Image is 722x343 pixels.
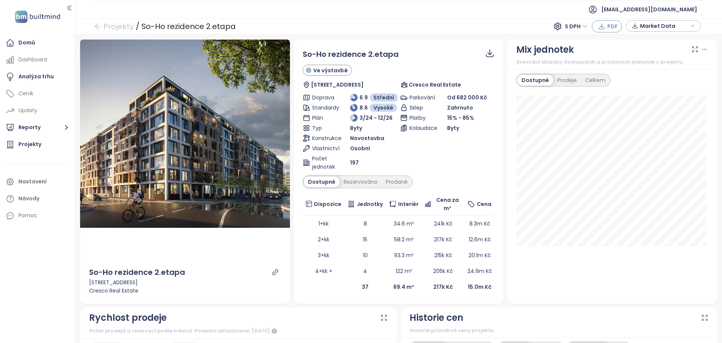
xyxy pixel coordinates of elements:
span: Cena [477,200,491,208]
a: link [272,269,279,276]
div: Srovnání skladby dostupných a prodaných jednotek v projektu. [516,58,708,66]
span: Standardy [312,104,336,112]
div: Updaty [18,106,37,115]
div: Dostupné [517,75,553,85]
div: Nastavení [18,177,47,186]
span: Jednotky [357,200,383,208]
span: 215k Kč [434,252,452,259]
span: Vysoké [373,104,393,112]
span: 217k Kč [434,236,452,243]
b: 15.0m Kč [468,283,491,291]
span: Počet jednotek [312,154,336,171]
div: Pomoc [4,208,71,223]
span: 20.1m Kč [469,252,491,259]
span: Dispozice [314,200,341,208]
a: Updaty [4,103,71,118]
span: Doprava [312,93,336,102]
span: 24.9m Kč [467,267,492,275]
div: Rychlost prodeje [89,311,167,325]
span: Typ [312,124,336,132]
div: [STREET_ADDRESS] [89,278,281,287]
span: 6.9 [359,93,368,102]
span: So-Ho rezidence 2.etapa [303,49,399,59]
span: [STREET_ADDRESS] [311,81,364,89]
div: Historie průměrné ceny projektu. [410,327,708,334]
a: Domů [4,35,71,50]
div: Prodeje [553,75,581,85]
td: 8 [344,216,386,232]
b: 69.4 m² [393,283,414,291]
div: Pomoc [18,211,37,220]
span: 205k Kč [433,267,453,275]
span: Cresco Real Estate [409,81,461,89]
div: / [136,20,140,33]
span: Sklep [410,104,433,112]
a: Ceník [4,86,71,101]
div: Historie cen [410,311,463,325]
span: arrow-left [94,23,102,30]
span: Platby [410,114,433,122]
span: Střední [373,93,394,102]
span: 3/24 - 12/26 [359,114,393,122]
a: Návody [4,191,71,206]
a: Analýza trhu [4,69,71,84]
span: 15% - 85% [447,114,474,122]
span: 8.3m Kč [469,220,490,227]
td: 93.3 m² [386,247,422,263]
td: 122 m² [386,263,422,279]
div: Dashboard [18,55,47,64]
div: So-Ho rezidence 2.etapa [89,267,185,278]
a: arrow-left Projekty [94,20,134,33]
span: Zahrnuto [447,104,473,112]
span: Byty [350,124,362,132]
span: 8.6 [359,104,368,112]
span: 241k Kč [434,220,452,227]
span: Kolaudace [410,124,433,132]
div: Počet prodejů a rezervací podle měsíců. Poslední aktualizace: [DATE] [89,327,388,336]
a: Nastavení [4,174,71,189]
div: Rezervováno [340,177,382,187]
span: Parkování [410,93,433,102]
div: Návody [18,194,39,203]
span: Interiér [398,200,419,208]
span: Cena za m² [433,196,461,212]
div: So-Ho rezidence 2.etapa [141,20,236,33]
td: 4 [344,263,386,279]
span: Byty [447,124,459,132]
div: Domů [18,38,35,47]
td: 58.2 m² [386,232,422,247]
span: Plán [312,114,336,122]
div: button [630,20,697,32]
span: Market Data [640,20,689,32]
img: logo [13,9,62,24]
b: 217k Kč [433,283,453,291]
td: 1+kk [303,216,345,232]
td: 10 [344,247,386,263]
button: PDF [592,20,622,32]
span: [EMAIL_ADDRESS][DOMAIN_NAME] [601,0,697,18]
span: Konstrukce [312,134,336,142]
span: 12.6m Kč [469,236,491,243]
a: Projekty [4,137,71,152]
div: Celkem [581,75,610,85]
div: Analýza trhu [18,72,54,81]
div: Ceník [18,89,33,98]
span: PDF [607,22,618,30]
span: Novostavba [350,134,384,142]
span: S DPH [565,21,587,32]
span: Osobní [350,144,370,152]
div: Cresco Real Estate [89,287,281,295]
a: Dashboard [4,52,71,67]
td: 2+kk [303,232,345,247]
b: 37 [362,283,369,291]
button: Reporty [4,120,71,135]
span: Ve výstavbě [313,66,348,75]
td: 3+kk [303,247,345,263]
span: 197 [350,159,359,167]
div: Mix jednotek [516,43,574,57]
div: Dostupné [304,177,340,187]
div: Projekty [18,140,41,149]
td: 34.6 m² [386,216,422,232]
td: 15 [344,232,386,247]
